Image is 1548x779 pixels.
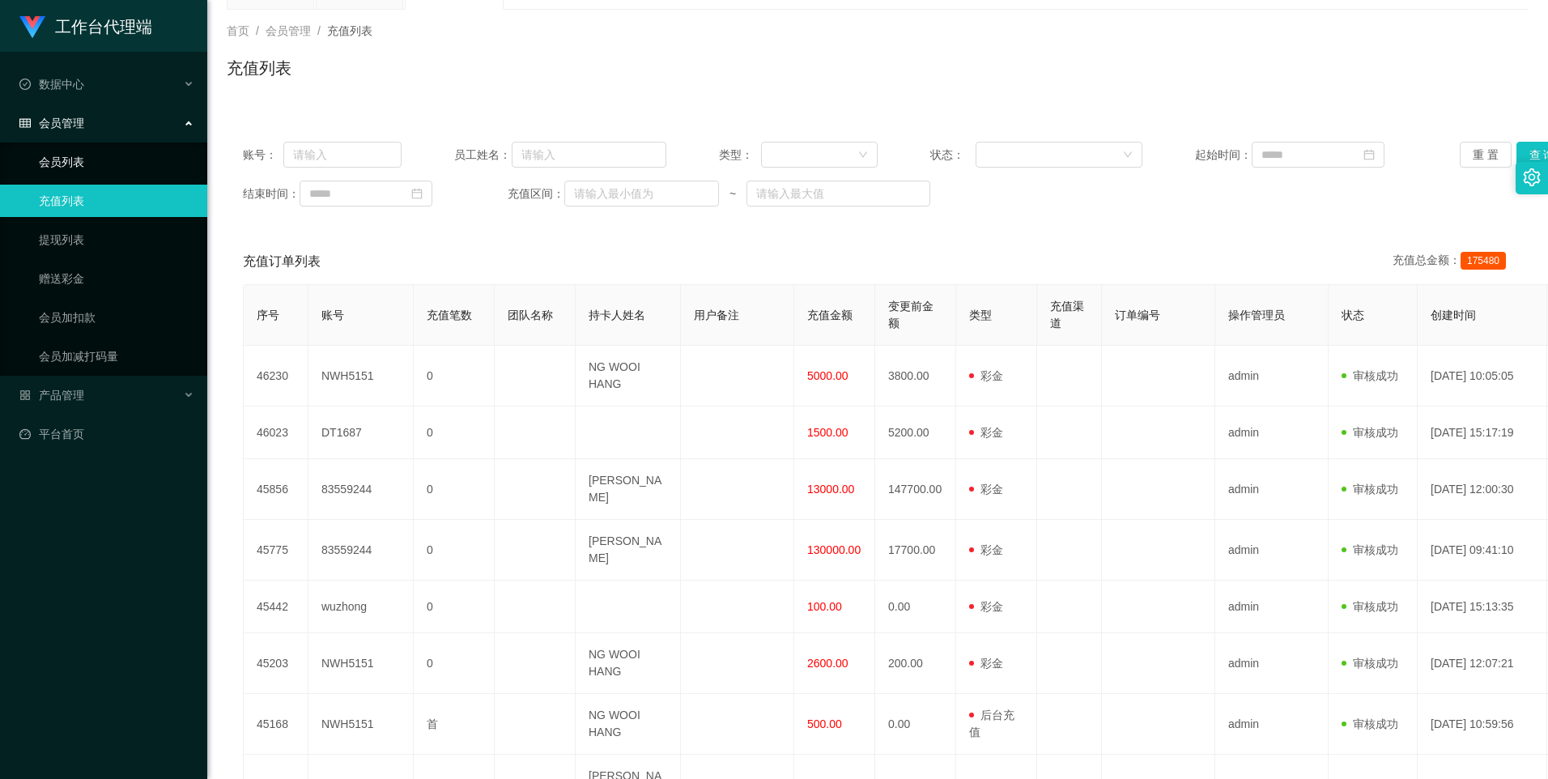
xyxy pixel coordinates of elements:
span: 会员管理 [266,24,311,37]
td: 0 [414,581,495,633]
span: 状态 [1342,309,1364,321]
td: 83559244 [308,459,414,520]
a: 充值列表 [39,185,194,217]
span: 审核成功 [1342,483,1398,496]
td: NWH5151 [308,346,414,407]
td: 46023 [244,407,308,459]
i: 图标: check-circle-o [19,79,31,90]
span: 账号： [243,147,283,164]
span: 会员管理 [19,117,84,130]
td: NG WOOI HANG [576,346,681,407]
span: 2600.00 [807,657,848,670]
span: 审核成功 [1342,657,1398,670]
span: 序号 [257,309,279,321]
td: DT1687 [308,407,414,459]
td: NG WOOI HANG [576,633,681,694]
i: 图标: table [19,117,31,129]
a: 提现列表 [39,223,194,256]
td: wuzhong [308,581,414,633]
td: [DATE] 15:13:35 [1418,581,1547,633]
td: admin [1215,694,1329,755]
td: admin [1215,459,1329,520]
a: 会员列表 [39,146,194,178]
td: 83559244 [308,520,414,581]
td: 0 [414,346,495,407]
span: 类型 [969,309,992,321]
i: 图标: setting [1523,168,1541,186]
td: 45168 [244,694,308,755]
i: 图标: appstore-o [19,389,31,401]
span: 账号 [321,309,344,321]
i: 图标: calendar [411,188,423,199]
span: 审核成功 [1342,543,1398,556]
div: 充值总金额： [1393,252,1512,271]
span: 变更前金额 [888,300,933,330]
td: NWH5151 [308,694,414,755]
h1: 工作台代理端 [55,1,152,53]
span: 充值笔数 [427,309,472,321]
td: admin [1215,407,1329,459]
td: [PERSON_NAME] [576,459,681,520]
span: 用户备注 [694,309,739,321]
span: 彩金 [969,657,1003,670]
td: 0 [414,520,495,581]
a: 图标: dashboard平台首页 [19,418,194,450]
td: [DATE] 12:00:30 [1418,459,1547,520]
td: 0 [414,633,495,694]
span: 13000.00 [807,483,854,496]
td: 0.00 [875,581,956,633]
span: / [256,24,259,37]
input: 请输入最小值为 [564,181,719,206]
a: 会员加减打码量 [39,340,194,372]
td: 45775 [244,520,308,581]
td: 3800.00 [875,346,956,407]
td: 45203 [244,633,308,694]
a: 工作台代理端 [19,19,152,32]
span: 彩金 [969,369,1003,382]
span: 充值订单列表 [243,252,321,271]
td: admin [1215,346,1329,407]
span: 100.00 [807,600,842,613]
td: admin [1215,581,1329,633]
span: 彩金 [969,483,1003,496]
td: [DATE] 09:41:10 [1418,520,1547,581]
span: 充值渠道 [1050,300,1084,330]
td: 200.00 [875,633,956,694]
span: 彩金 [969,543,1003,556]
span: 彩金 [969,600,1003,613]
span: 操作管理员 [1228,309,1285,321]
span: 首页 [227,24,249,37]
td: 45442 [244,581,308,633]
span: 结束时间： [243,185,300,202]
td: admin [1215,520,1329,581]
td: [DATE] 10:59:56 [1418,694,1547,755]
span: 审核成功 [1342,369,1398,382]
input: 请输入 [512,142,666,168]
td: 45856 [244,459,308,520]
span: 起始时间： [1195,147,1252,164]
span: 数据中心 [19,78,84,91]
span: 充值列表 [327,24,372,37]
span: 彩金 [969,426,1003,439]
span: 充值区间： [508,185,564,202]
span: 状态： [930,147,975,164]
span: ~ [719,185,746,202]
td: 17700.00 [875,520,956,581]
span: 持卡人姓名 [589,309,645,321]
input: 请输入 [283,142,402,168]
span: 充值金额 [807,309,853,321]
td: [DATE] 12:07:21 [1418,633,1547,694]
span: 130000.00 [807,543,861,556]
span: 产品管理 [19,389,84,402]
img: logo.9652507e.png [19,16,45,39]
span: 后台充值 [969,709,1014,739]
button: 重 置 [1460,142,1512,168]
span: 审核成功 [1342,717,1398,730]
td: 0 [414,407,495,459]
span: 1500.00 [807,426,848,439]
td: 5200.00 [875,407,956,459]
td: NWH5151 [308,633,414,694]
span: 5000.00 [807,369,848,382]
span: 500.00 [807,717,842,730]
i: 图标: down [858,150,868,161]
